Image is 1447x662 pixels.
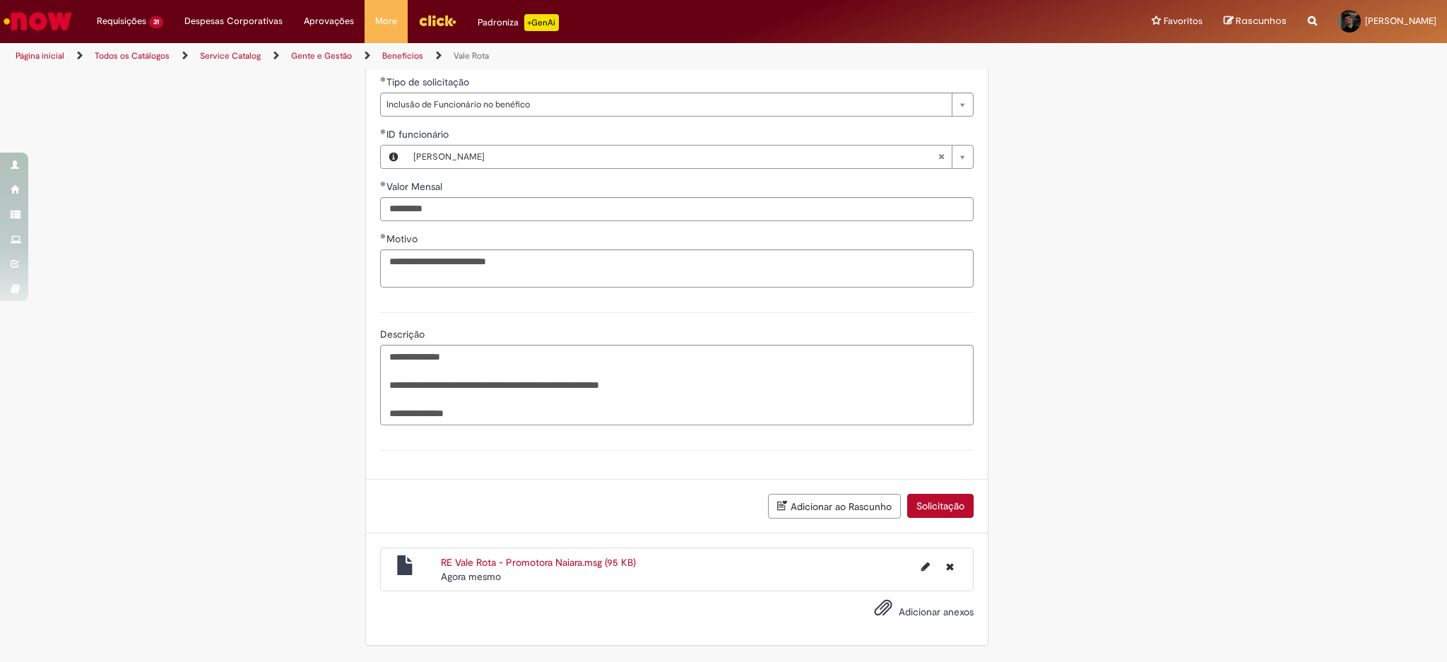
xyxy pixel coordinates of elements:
a: Gente e Gestão [291,50,352,61]
span: Obrigatório Preenchido [380,129,386,134]
span: Inclusão de Funcionário no benéfico [386,93,945,116]
button: ID funcionário, Visualizar este registro Naiara Oliveira Lima [381,146,406,168]
abbr: Limpar campo ID funcionário [931,146,952,168]
span: Obrigatório Preenchido [380,181,386,187]
span: Tipo de solicitação [386,76,472,88]
a: [PERSON_NAME]Limpar campo ID funcionário [406,146,973,168]
input: Valor Mensal [380,197,974,221]
a: Vale Rota [454,50,489,61]
a: Todos os Catálogos [95,50,170,61]
span: Adicionar anexos [899,605,974,618]
span: Motivo [386,232,420,245]
p: +GenAi [524,14,559,31]
span: [PERSON_NAME] [413,146,938,168]
img: click_logo_yellow_360x200.png [418,10,456,31]
span: Descrição [380,328,427,341]
img: ServiceNow [1,7,74,35]
div: Padroniza [478,14,559,31]
span: [PERSON_NAME] [1365,15,1436,27]
span: Aprovações [304,14,354,28]
ul: Trilhas de página [11,43,954,69]
a: Página inicial [16,50,64,61]
span: Despesas Corporativas [184,14,283,28]
textarea: Motivo [380,249,974,288]
span: Rascunhos [1236,14,1287,28]
time: 27/08/2025 17:27:46 [441,570,501,583]
span: 31 [149,16,163,28]
span: Requisições [97,14,146,28]
button: Adicionar ao Rascunho [768,494,901,519]
span: Favoritos [1164,14,1203,28]
button: Adicionar anexos [870,595,896,627]
a: RE Vale Rota - Promotora Naiara.msg (95 KB) [441,556,636,569]
button: Editar nome de arquivo RE Vale Rota - Promotora Naiara.msg [913,555,938,578]
span: Valor Mensal [386,180,445,193]
span: Necessários - ID funcionário [386,128,451,141]
a: Rascunhos [1224,15,1287,28]
span: Obrigatório Preenchido [380,233,386,239]
button: Excluir RE Vale Rota - Promotora Naiara.msg [938,555,962,578]
button: Solicitação [907,494,974,518]
span: Obrigatório Preenchido [380,76,386,82]
span: More [375,14,397,28]
span: Agora mesmo [441,570,501,583]
a: Benefícios [382,50,423,61]
a: Service Catalog [200,50,261,61]
textarea: Descrição [380,345,974,425]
